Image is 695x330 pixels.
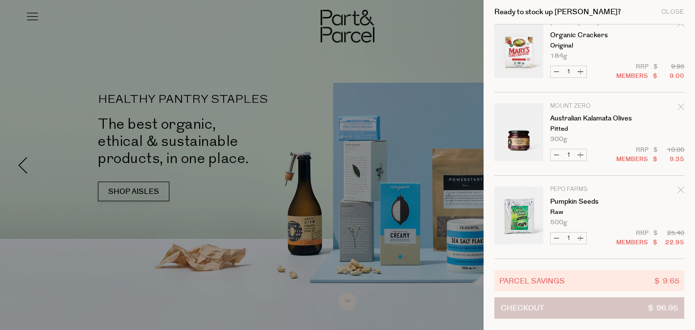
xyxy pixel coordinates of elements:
[562,66,575,77] input: QTY Organic Crackers
[550,32,626,39] a: Organic Crackers
[550,126,626,132] p: Pitted
[550,43,626,49] p: Original
[661,9,684,15] div: Close
[677,185,684,198] div: Remove Pumpkin Seeds
[501,298,544,318] span: Checkout
[494,8,621,16] h2: Ready to stock up [PERSON_NAME]?
[550,219,567,226] span: 500g
[550,103,626,109] p: Mount Zero
[654,275,679,286] span: $ 9.65
[648,298,678,318] span: $ 96.95
[499,275,565,286] span: Parcel Savings
[550,136,567,142] span: 300g
[550,209,626,215] p: Raw
[494,297,684,319] button: Checkout$ 96.95
[550,187,626,192] p: Pepo Farms
[677,19,684,32] div: Remove Organic Crackers
[550,53,567,59] span: 184g
[677,102,684,115] div: Remove Australian Kalamata Olives
[550,198,626,205] a: Pumpkin Seeds
[550,115,626,122] a: Australian Kalamata Olives
[562,233,575,244] input: QTY Pumpkin Seeds
[562,149,575,161] input: QTY Australian Kalamata Olives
